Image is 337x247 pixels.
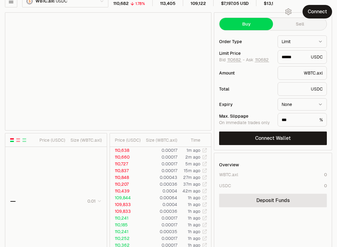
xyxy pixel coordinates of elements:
div: Total [219,87,273,91]
td: 0.00036 [141,181,178,188]
td: 110,727 [110,160,141,167]
td: 0.00043 [141,174,178,181]
button: 110682 [227,57,242,62]
button: 110682 [255,57,269,62]
time: 1h ago [188,222,200,228]
button: None [278,98,327,111]
div: Size ( WBTC.axl ) [146,137,177,143]
td: 0.0004 [141,188,178,194]
time: 2m ago [185,154,200,160]
iframe: Financial Chart [5,13,211,130]
div: USDC [219,183,231,189]
div: USDC [278,50,327,64]
button: Show Buy Orders Only [22,138,27,143]
td: 0.00017 [141,235,178,242]
td: 110,252 [110,235,141,242]
div: $7,197.05 USD [221,1,249,6]
time: 1h ago [188,209,200,214]
span: Bid - [219,57,245,63]
div: Price ( USDC ) [37,137,65,143]
td: 0.00064 [141,194,178,201]
div: Amount [219,71,273,75]
div: WBTC.axl [219,172,238,178]
td: 110,837 [110,167,141,174]
div: Max. Slippage [219,114,273,118]
td: 0.00017 [141,215,178,221]
time: 37m ago [183,181,200,187]
div: Size ( WBTC.axl ) [70,137,102,143]
td: 110,207 [110,181,141,188]
div: Expiry [219,102,273,107]
div: 0 [324,183,327,189]
td: 0.00017 [141,147,178,154]
td: 110,439 [110,188,141,194]
time: 1h ago [188,202,200,207]
button: 0.01 [86,197,102,205]
time: 1h ago [188,236,200,241]
td: 0.00017 [141,160,178,167]
td: 0.00017 [141,221,178,228]
div: 0 [324,172,327,178]
td: 110,660 [110,154,141,160]
time: 1m ago [187,148,200,153]
div: Time [183,137,200,143]
td: 110,241 [110,215,141,221]
a: Deposit Funds [219,194,327,207]
div: Limit Price [219,51,273,55]
td: 110,185 [110,221,141,228]
button: Limit [278,35,327,48]
div: — [10,197,16,205]
td: 110,638 [110,147,141,154]
div: 109,122 [191,1,206,6]
div: WBTC.axl [278,66,327,80]
td: 0.00036 [141,208,178,215]
td: 109,833 [110,208,141,215]
div: $13,972,282,807 USD [264,1,307,6]
td: 0.00035 [141,228,178,235]
td: 0.00017 [141,167,178,174]
td: 109,833 [110,201,141,208]
div: % [278,113,327,127]
button: Show Buy and Sell Orders [10,138,14,143]
td: 0.0004 [141,201,178,208]
div: On immediate trades only [219,120,273,126]
div: USDC [278,82,327,96]
div: Overview [219,162,239,168]
time: 15m ago [184,168,200,173]
button: Connect [303,5,332,18]
div: Price ( USDC ) [115,137,141,143]
div: Order Type [219,39,273,44]
time: 1h ago [188,229,200,234]
button: Buy [219,18,273,30]
td: 0.00017 [141,154,178,160]
time: 1h ago [188,195,200,200]
div: 1.78% [135,1,145,6]
td: 110,241 [110,228,141,235]
td: 110,848 [110,174,141,181]
td: 109,844 [110,194,141,201]
time: 1h ago [188,215,200,221]
span: Ask [246,57,269,63]
time: 27m ago [183,175,200,180]
div: 113,405 [160,1,175,6]
time: 5m ago [185,161,200,167]
button: Connect Wallet [219,132,327,145]
button: Sell [273,18,327,30]
div: 110,682 [113,1,129,6]
button: Show Sell Orders Only [16,138,21,143]
time: 42m ago [183,188,200,194]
